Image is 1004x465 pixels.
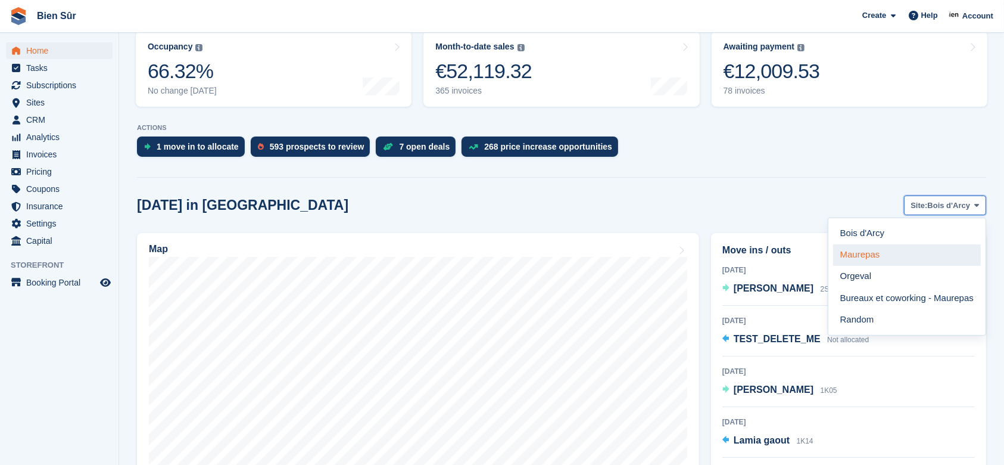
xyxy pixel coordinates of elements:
[195,44,202,51] img: icon-info-grey-7440780725fd019a000dd9b08b2336e03edf1995a4989e88bcd33f0948082b44.svg
[6,129,113,145] a: menu
[734,435,790,445] span: Lamia gaout
[251,137,376,163] a: 593 prospects to review
[6,198,113,215] a: menu
[722,315,975,326] div: [DATE]
[827,336,869,344] span: Not allocated
[722,383,837,398] a: [PERSON_NAME] 1K05
[724,59,820,83] div: €12,009.53
[148,86,217,96] div: No change [DATE]
[734,334,821,344] span: TEST_DELETE_ME
[270,142,364,151] div: 593 prospects to review
[469,144,478,150] img: price_increase_opportunities-93ffe204e8149a01c8c9dc8f82e8f89637d9d84a8eef4429ea346261dce0b2c0.svg
[821,386,837,395] span: 1K05
[722,265,975,275] div: [DATE]
[904,196,986,215] button: Site: Bois d'Arcy
[6,60,113,76] a: menu
[148,42,192,52] div: Occupancy
[462,137,624,163] a: 268 price increase opportunities
[862,10,886,21] span: Create
[6,77,113,94] a: menu
[921,10,938,21] span: Help
[6,232,113,249] a: menu
[6,215,113,232] a: menu
[6,94,113,111] a: menu
[26,232,98,249] span: Capital
[26,60,98,76] span: Tasks
[423,31,699,107] a: Month-to-date sales €52,119.32 365 invoices
[722,433,813,449] a: Lamia gaout 1K14
[144,143,151,150] img: move_ins_to_allocate_icon-fdf77a2bb77ea45bf5b3d319d69a93e2d87916cf1d5bf7949dd705db3b84f3ca.svg
[797,44,805,51] img: icon-info-grey-7440780725fd019a000dd9b08b2336e03edf1995a4989e88bcd33f0948082b44.svg
[26,111,98,128] span: CRM
[26,163,98,180] span: Pricing
[833,244,981,266] a: Maurepas
[137,124,986,132] p: ACTIONS
[137,197,348,213] h2: [DATE] in [GEOGRAPHIC_DATA]
[833,223,981,244] a: Bois d'Arcy
[928,200,971,212] span: Bois d'Arcy
[833,266,981,287] a: Orgeval
[6,146,113,163] a: menu
[435,86,532,96] div: 365 invoices
[26,42,98,59] span: Home
[821,285,837,293] span: 2S09
[722,281,837,297] a: [PERSON_NAME] 2S09
[833,309,981,330] a: Random
[137,137,251,163] a: 1 move in to allocate
[722,332,869,348] a: TEST_DELETE_ME Not allocated
[949,10,961,21] img: Asmaa Habri
[258,143,264,150] img: prospect-51fa495bee0391a8d652442698ab0144808aea92771e9ea1ae160a38d050c398.svg
[157,142,239,151] div: 1 move in to allocate
[484,142,612,151] div: 268 price increase opportunities
[911,200,927,212] span: Site:
[26,94,98,111] span: Sites
[734,283,813,293] span: [PERSON_NAME]
[6,181,113,197] a: menu
[962,10,993,22] span: Account
[399,142,450,151] div: 7 open deals
[26,181,98,197] span: Coupons
[149,244,168,255] h2: Map
[26,129,98,145] span: Analytics
[148,59,217,83] div: 66.32%
[26,215,98,232] span: Settings
[26,146,98,163] span: Invoices
[724,86,820,96] div: 78 invoices
[833,287,981,309] a: Bureaux et coworking - Maurepas
[11,259,119,271] span: Storefront
[10,7,27,25] img: stora-icon-8386f47178a22dfd0bd8f6a31ec36ba5ce8667c1dd55bd0f319d3a0aa187defe.svg
[435,59,532,83] div: €52,119.32
[722,417,975,427] div: [DATE]
[722,366,975,377] div: [DATE]
[26,274,98,291] span: Booking Portal
[6,163,113,180] a: menu
[6,274,113,291] a: menu
[722,243,975,258] h2: Move ins / outs
[26,77,98,94] span: Subscriptions
[734,385,813,395] span: [PERSON_NAME]
[376,137,462,163] a: 7 open deals
[6,111,113,128] a: menu
[136,31,411,107] a: Occupancy 66.32% No change [DATE]
[797,437,813,445] span: 1K14
[98,275,113,290] a: Preview store
[517,44,525,51] img: icon-info-grey-7440780725fd019a000dd9b08b2336e03edf1995a4989e88bcd33f0948082b44.svg
[32,6,81,26] a: Bien Sûr
[712,31,987,107] a: Awaiting payment €12,009.53 78 invoices
[26,198,98,215] span: Insurance
[435,42,514,52] div: Month-to-date sales
[383,142,393,151] img: deal-1b604bf984904fb50ccaf53a9ad4b4a5d6e5aea283cecdc64d6e3604feb123c2.svg
[724,42,795,52] div: Awaiting payment
[6,42,113,59] a: menu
